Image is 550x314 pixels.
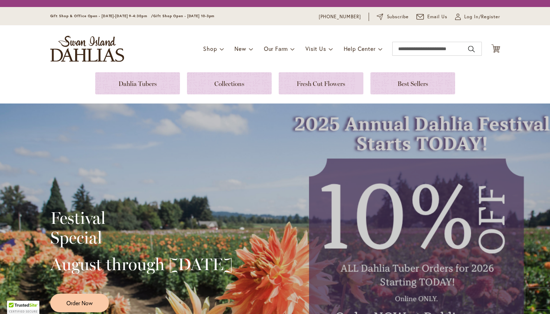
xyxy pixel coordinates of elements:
a: [PHONE_NUMBER] [319,13,361,20]
h2: Festival Special [50,208,233,247]
a: store logo [50,36,124,62]
div: TrustedSite Certified [7,301,39,314]
span: Order Now [66,299,93,307]
span: New [234,45,246,52]
span: Gift Shop Open - [DATE] 10-3pm [153,14,214,18]
a: Order Now [50,294,109,312]
span: Log In/Register [464,13,500,20]
span: Email Us [427,13,447,20]
h2: August through [DATE] [50,254,233,274]
span: Our Farm [264,45,288,52]
a: Subscribe [377,13,409,20]
span: Subscribe [387,13,409,20]
a: Email Us [416,13,447,20]
span: Visit Us [305,45,326,52]
button: Search [468,44,474,55]
a: Log In/Register [455,13,500,20]
span: Gift Shop & Office Open - [DATE]-[DATE] 9-4:30pm / [50,14,154,18]
span: Help Center [344,45,376,52]
span: Shop [203,45,217,52]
